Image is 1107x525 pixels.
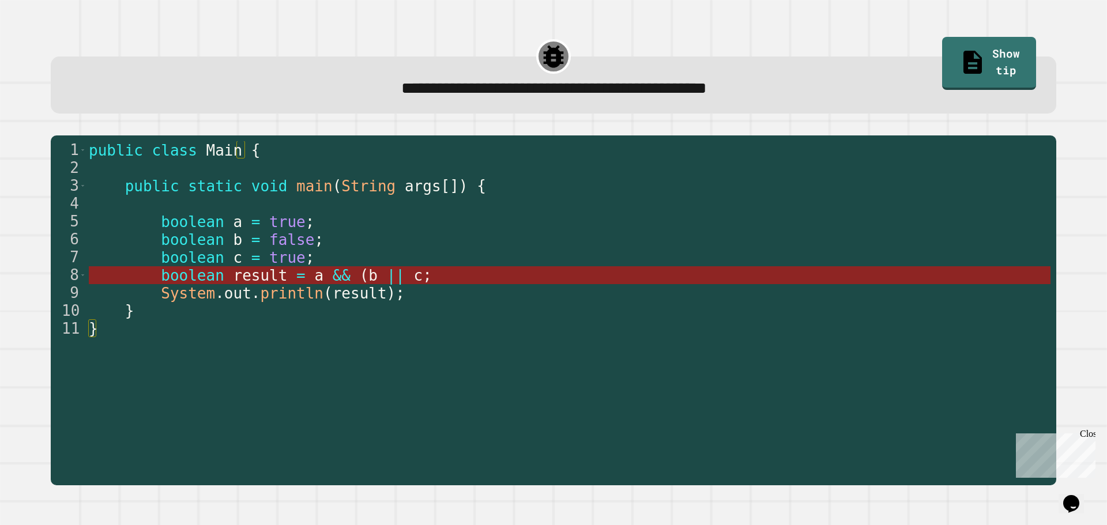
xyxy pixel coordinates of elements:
[80,141,86,159] span: Toggle code folding, rows 1 through 11
[161,267,224,284] span: boolean
[51,320,86,338] div: 11
[5,5,80,73] div: Chat with us now!Close
[233,213,242,231] span: a
[269,249,306,266] span: true
[260,285,323,302] span: println
[296,267,306,284] span: =
[269,213,306,231] span: true
[161,213,224,231] span: boolean
[233,231,242,248] span: b
[89,142,143,159] span: public
[405,177,441,195] span: args
[251,249,260,266] span: =
[80,177,86,195] span: Toggle code folding, rows 3 through 10
[51,195,86,213] div: 4
[269,231,314,248] span: false
[161,231,224,248] span: boolean
[1059,479,1095,513] iframe: chat widget
[368,267,378,284] span: b
[1011,429,1095,478] iframe: chat widget
[51,266,86,284] div: 8
[224,285,251,302] span: out
[51,213,86,231] div: 5
[386,267,404,284] span: ||
[80,266,86,284] span: Toggle code folding, row 8
[341,177,396,195] span: String
[942,37,1036,90] a: Show tip
[233,267,287,284] span: result
[314,267,323,284] span: a
[51,177,86,195] div: 3
[413,267,423,284] span: c
[251,213,260,231] span: =
[152,142,197,159] span: class
[51,231,86,248] div: 6
[251,231,260,248] span: =
[206,142,242,159] span: Main
[332,267,350,284] span: &&
[296,177,333,195] span: main
[161,249,224,266] span: boolean
[51,159,86,177] div: 2
[161,285,215,302] span: System
[188,177,242,195] span: static
[125,177,179,195] span: public
[51,284,86,302] div: 9
[51,302,86,320] div: 10
[51,248,86,266] div: 7
[251,177,287,195] span: void
[51,141,86,159] div: 1
[332,285,386,302] span: result
[233,249,242,266] span: c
